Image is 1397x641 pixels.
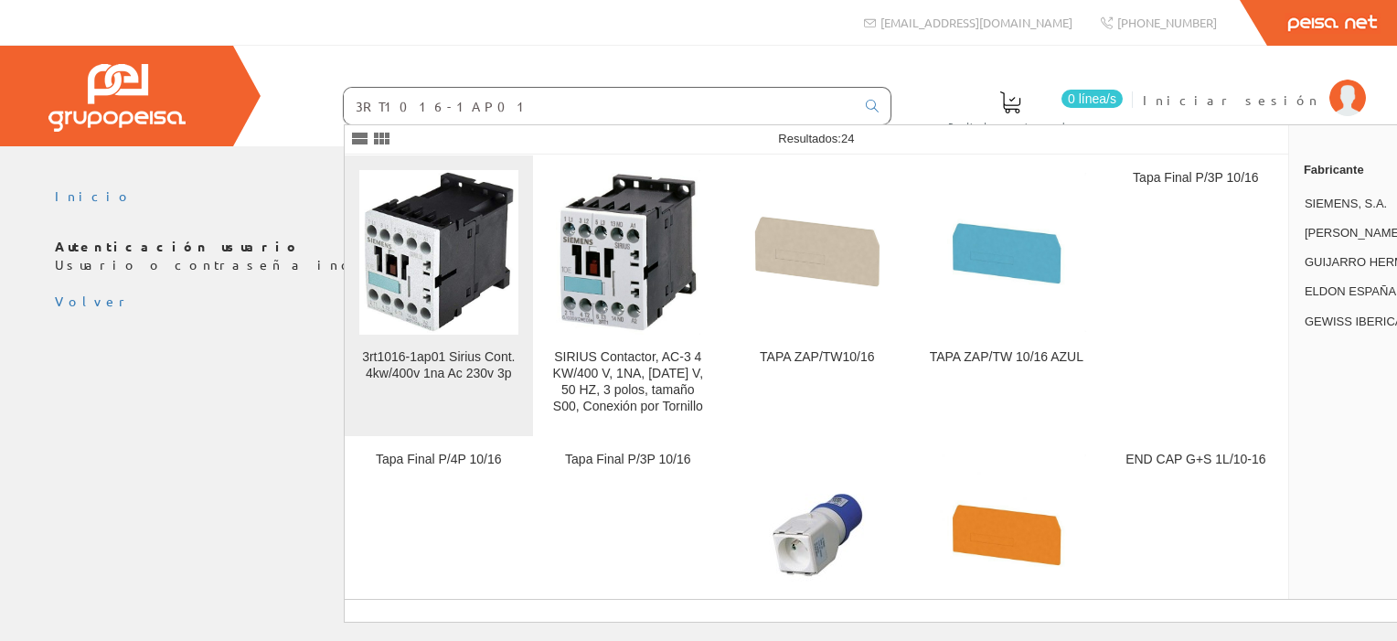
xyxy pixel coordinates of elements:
p: Usuario o contraseña incorrecta. [55,238,1342,274]
a: TAPA ZAP/TW10/16 TAPA ZAP/TW10/16 [723,155,912,436]
a: TAPA ZAP/TW 10/16 AZUL TAPA ZAP/TW 10/16 AZUL [912,155,1101,436]
img: TAPA ZAP/TW 10/16 AZUL [927,173,1086,332]
input: Buscar ... [344,88,855,124]
span: Iniciar sesión [1143,91,1320,109]
a: 3rt1016-1ap01 Sirius Cont. 4kw/400v 1na Ac 230v 3p 3rt1016-1ap01 Sirius Cont. 4kw/400v 1na Ac 230... [345,155,533,436]
img: TAPA ZAP/TW10/16 [738,192,897,313]
div: 3rt1016-1ap01 Sirius Cont. 4kw/400v 1na Ac 230v 3p [359,349,518,382]
a: Iniciar sesión [1143,76,1366,93]
img: ADAPT. 16A-2P+T-230V/2P+T-10/16A B.FR. [762,465,872,604]
div: END CAP G+S 1L/10-16 [1116,452,1275,468]
span: 24 [841,132,854,145]
a: Inicio [55,187,133,204]
span: [EMAIL_ADDRESS][DOMAIN_NAME] [880,15,1072,30]
div: © Grupo Peisa [55,311,1342,326]
span: 0 línea/s [1061,90,1123,108]
div: Tapa Final P/3P 10/16 [549,452,708,468]
a: Volver [55,293,132,309]
span: Resultados: [778,132,854,145]
img: SIRIUS Contactor, AC-3 4 KW/400 V, 1NA, AC 230 V, 50 HZ, 3 polos, tamaño S00, Conexión por Tornillo [556,170,700,335]
span: Pedido actual [948,117,1072,135]
span: [PHONE_NUMBER] [1117,15,1217,30]
div: TAPA ZAP/TW 10/16 AZUL [927,349,1086,366]
div: Tapa Final P/3P 10/16 [1116,170,1275,187]
a: SIRIUS Contactor, AC-3 4 KW/400 V, 1NA, AC 230 V, 50 HZ, 3 polos, tamaño S00, Conexión por Tornil... [534,155,722,436]
b: Autenticación usuario [55,238,301,254]
div: TAPA ZAP/TW10/16 [738,349,897,366]
div: SIRIUS Contactor, AC-3 4 KW/400 V, 1NA, [DATE] V, 50 HZ, 3 polos, tamaño S00, Conexión por Tornillo [549,349,708,415]
img: Grupo Peisa [48,64,186,132]
img: 3rt1016-1ap01 Sirius Cont. 4kw/400v 1na Ac 230v 3p [359,170,518,334]
img: ZAP/TW 10/16 OR [927,454,1086,614]
div: Tapa Final P/4P 10/16 [359,452,518,468]
a: Tapa Final P/3P 10/16 [1102,155,1290,436]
